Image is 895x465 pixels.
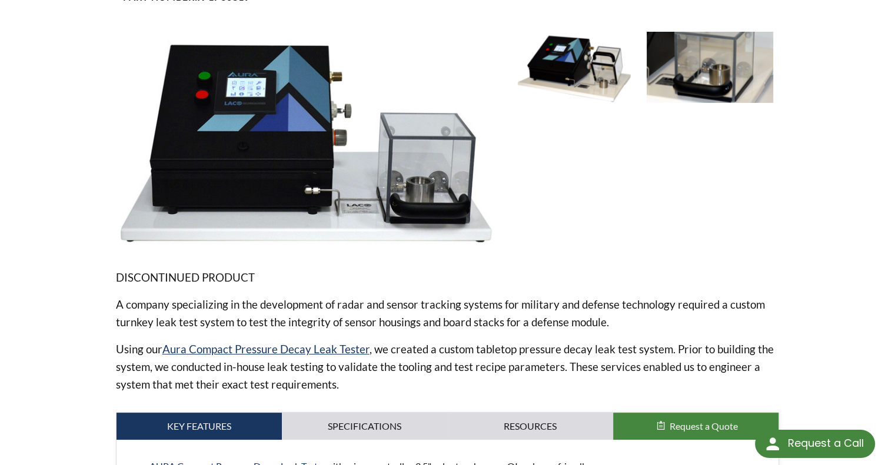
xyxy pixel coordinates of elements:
a: Key Features [117,413,282,440]
img: Pressure Decay Leak Test System for Radar and Sensor Defense Modules, front view [116,32,505,250]
p: A company specializing in the development of radar and sensor tracking systems for military and d... [116,296,780,331]
img: round button [763,434,782,453]
div: Request a Call [755,430,875,458]
p: DISCONTINUED PRODUCT [116,269,780,286]
div: Request a Call [787,430,863,457]
span: Request a Quote [670,420,738,431]
p: Using our , we created a custom tabletop pressure decay leak test system. Prior to building the s... [116,340,780,393]
img: Pressure Decay Leak Test System for Radar and Sensor Defense Modules, open chamber [514,32,641,103]
button: Request a Quote [613,413,778,440]
a: Specifications [282,413,447,440]
a: Resources [448,413,613,440]
a: Aura Compact Pressure Decay Leak Tester [162,342,370,356]
img: Pressure Decay Leak Test System for Radar and Sensor Defense Modules, chamber close-up [647,32,774,103]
